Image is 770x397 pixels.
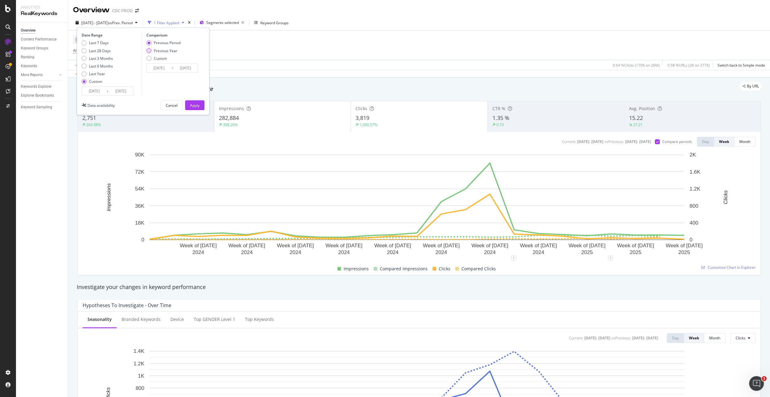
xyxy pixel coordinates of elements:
span: 2,751 [82,114,96,121]
text: Week of [DATE] [325,243,362,249]
span: Clicks [439,265,450,272]
button: Apply [185,100,204,110]
text: 800 [136,385,144,391]
a: More Reports [21,72,57,78]
text: 2K [690,152,696,158]
text: 54K [135,186,145,192]
button: Week [684,333,704,343]
text: 2024 [241,249,253,255]
div: Overview [21,27,36,34]
span: 1 [762,376,767,381]
text: 1.2K [690,186,701,192]
a: Keyword Sampling [21,104,64,110]
input: End Date [173,64,198,72]
input: Start Date [147,64,171,72]
div: Compare periods [662,139,692,144]
div: 1 [608,256,613,260]
div: Keywords Explorer [21,83,52,90]
text: Week of [DATE] [569,243,605,249]
button: Week [714,137,734,147]
div: Date Range [82,33,140,38]
span: 15.22 [629,114,643,121]
span: Clicks [356,106,367,111]
div: [DATE] - [DATE] [584,335,610,341]
text: 72K [135,169,145,175]
div: Keyword Sampling [21,104,52,110]
text: 2025 [679,249,690,255]
div: [DATE] - [DATE] [625,139,651,144]
svg: A chart. [83,152,751,258]
div: Last 28 Days [82,48,113,53]
div: Month [739,139,750,144]
div: Keyword Groups [260,20,289,25]
text: 2025 [630,249,641,255]
button: Keyword Groups [252,18,291,28]
button: Day [697,137,714,147]
a: Keywords Explorer [21,83,64,90]
div: Day [702,139,709,144]
div: Ranking [21,54,34,60]
div: Cancel [166,103,177,108]
text: 2024 [338,249,350,255]
a: Ranking [21,54,64,60]
a: Overview [21,27,64,34]
text: 1K [138,373,144,379]
span: 282,884 [219,114,239,121]
div: Seasonality [87,316,112,322]
span: Compared Clicks [461,265,496,272]
text: Week of [DATE] [374,243,411,249]
button: Day [667,333,684,343]
div: Content Performance [21,36,56,43]
text: Week of [DATE] [277,243,314,249]
text: 400 [690,220,698,226]
span: Clicks [736,335,745,341]
span: Avg. Position [629,106,655,111]
div: 1 Filter Applied [154,20,179,25]
div: CDC PROD [112,8,133,14]
button: Cancel [161,100,183,110]
div: Device [170,316,184,322]
span: vs Prev. Period [108,20,133,25]
text: Week of [DATE] [617,243,654,249]
div: 1,000.57% [360,122,377,127]
text: 2024 [484,249,496,255]
text: 1.6K [690,169,701,175]
text: 0 [142,237,144,243]
div: Last Year [89,71,105,76]
span: CTR % [492,106,505,111]
text: Week of [DATE] [520,243,557,249]
span: All Keyword Groups [73,48,107,53]
text: Week of [DATE] [666,243,702,249]
div: [DATE] - [DATE] [577,139,603,144]
span: By URL [747,84,759,88]
div: Last 7 Days [89,40,109,45]
span: [DATE] - [DATE] [81,20,108,25]
div: Data availability [87,103,115,108]
button: Switch back to Simple mode [715,60,765,70]
div: Top Keywords [245,316,274,322]
text: 2024 [290,249,301,255]
div: Last 3 Months [89,56,113,61]
span: Impressions [344,265,369,272]
div: Last 7 Days [82,40,113,45]
text: 2025 [581,249,593,255]
div: 27.21 [633,122,643,127]
button: Apply [73,60,91,70]
span: Device [76,37,87,42]
div: Top GENDER Level 1 [194,316,235,322]
div: More Reports [21,72,43,78]
div: 1 [511,256,516,260]
div: Month [709,335,720,341]
div: Previous Period [154,40,181,45]
a: Content Performance [21,36,64,43]
div: Last Year [82,71,113,76]
a: Explorer Bookmarks [21,92,64,99]
div: Week [719,139,729,144]
input: End Date [108,87,133,95]
iframe: Intercom live chat [749,376,764,391]
button: 1 Filter Applied [145,18,187,28]
div: 204.98% [86,122,101,127]
div: Day [672,335,679,341]
div: Investigate your changes in keyword performance [77,283,761,291]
